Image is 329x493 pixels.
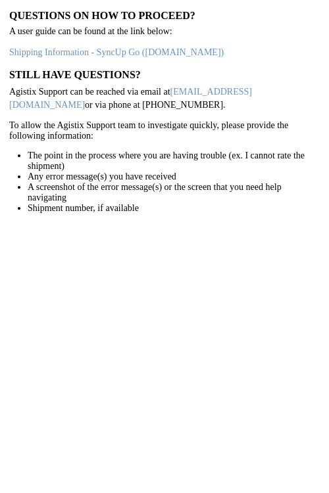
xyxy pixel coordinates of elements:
p: To allow the Agistix Support team to investigate quickly, please provide the following information: [9,120,320,141]
h3: Still have questions? [9,68,320,81]
li: Shipment number, if available [28,203,320,214]
li: Any error message(s) you have received [28,172,320,182]
p: Agistix Support can be reached via email at or via phone at [PHONE_NUMBER]. [9,85,320,111]
li: The point in the process where you are having trouble (ex. I cannot rate the shipment) [28,151,320,172]
h3: Questions on how to proceed? [9,9,320,22]
li: A screenshot of the error message(s) or the screen that you need help navigating [28,182,320,203]
p: A user guide can be found at the link below: [9,26,320,37]
a: Shipping Information - SyncUp Go ([DOMAIN_NAME]) [9,47,224,57]
a: [EMAIL_ADDRESS][DOMAIN_NAME] [9,87,252,110]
